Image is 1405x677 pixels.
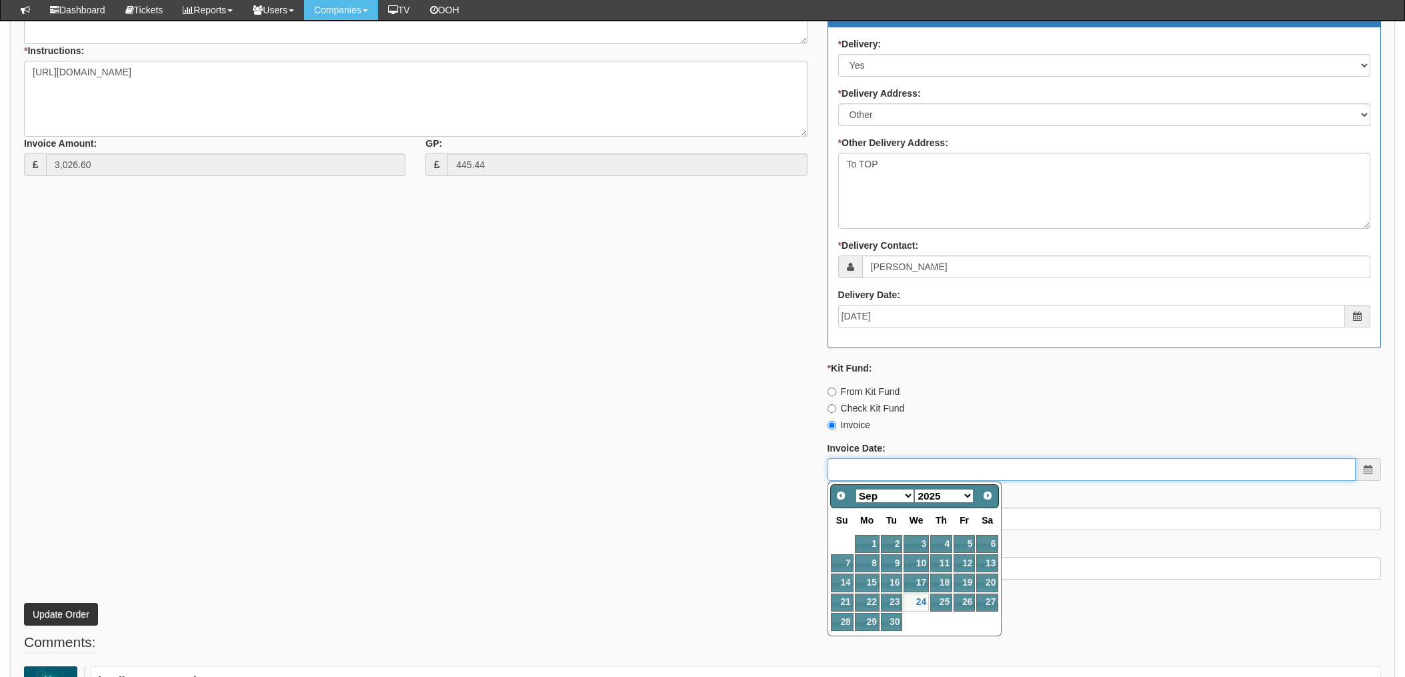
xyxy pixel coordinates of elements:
a: 29 [855,613,880,631]
a: 18 [930,574,952,592]
label: From Kit Fund [828,385,900,398]
span: Saturday [982,515,993,526]
a: 14 [831,574,854,592]
a: 1 [855,535,880,553]
label: Delivery: [838,37,882,51]
a: 13 [976,554,998,572]
a: 21 [831,594,854,612]
label: Delivery Date: [838,288,900,301]
span: Thursday [936,515,947,526]
a: 15 [855,574,880,592]
label: Delivery Address: [838,87,921,100]
label: Delivery Contact: [838,239,919,252]
a: 22 [855,594,880,612]
label: Invoice Date: [828,442,886,455]
a: 10 [904,554,929,572]
span: Next [982,490,993,501]
input: Invoice [828,421,836,430]
a: 12 [954,554,975,572]
input: Check Kit Fund [828,404,836,413]
label: Other Delivery Address: [838,136,948,149]
textarea: To TOP [838,153,1370,229]
a: 11 [930,554,952,572]
a: 25 [930,594,952,612]
span: Sunday [836,515,848,526]
span: Wednesday [910,515,924,526]
label: Invoice Amount: [24,137,97,150]
a: 9 [881,554,902,572]
a: 23 [881,594,902,612]
a: 7 [831,554,854,572]
a: 24 [904,594,929,612]
a: 28 [831,613,854,631]
label: Instructions: [24,44,84,57]
legend: Comments: [24,632,95,653]
a: 5 [954,535,975,553]
a: 16 [881,574,902,592]
label: Kit Fund: [828,362,872,375]
a: Next [979,486,998,505]
label: Invoice [828,418,870,432]
a: 6 [976,535,998,553]
a: 8 [855,554,880,572]
span: Friday [960,515,969,526]
a: 27 [976,594,998,612]
button: Update Order [24,603,98,626]
a: 2 [881,535,902,553]
span: Tuesday [886,515,897,526]
a: Prev [832,486,851,505]
a: 26 [954,594,975,612]
a: 3 [904,535,929,553]
span: Monday [860,515,874,526]
a: 19 [954,574,975,592]
a: 30 [881,613,902,631]
label: Check Kit Fund [828,402,905,415]
a: 4 [930,535,952,553]
a: 20 [976,574,998,592]
input: From Kit Fund [828,388,836,396]
a: 17 [904,574,929,592]
label: GP: [425,137,442,150]
span: Prev [836,490,846,501]
textarea: [URL][DOMAIN_NAME] [24,61,808,137]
